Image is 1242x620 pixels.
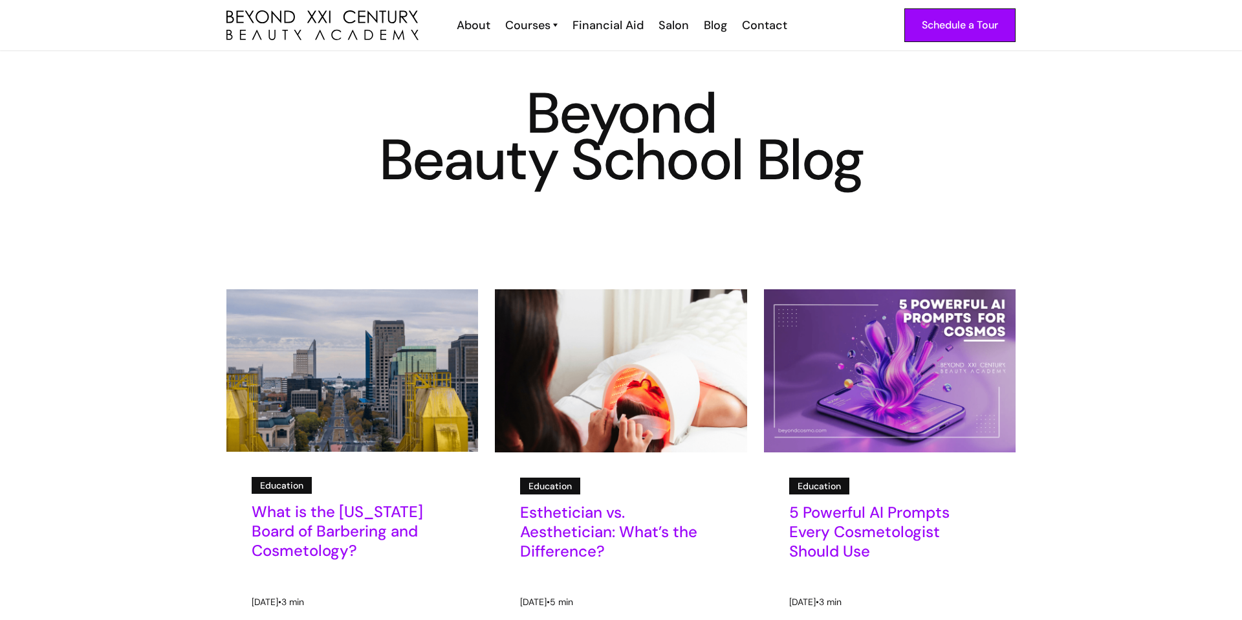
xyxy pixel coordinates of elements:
[789,503,990,570] a: 5 Powerful AI Prompts Every Cosmetologist Should Use
[816,595,819,609] div: •
[226,10,419,41] img: beyond 21st century beauty academy logo
[226,90,1016,183] h1: Beyond Beauty School Blog
[457,17,490,34] div: About
[505,17,558,34] a: Courses
[550,595,573,609] div: 5 min
[252,595,278,609] div: [DATE]
[564,17,650,34] a: Financial Aid
[572,17,644,34] div: Financial Aid
[520,595,547,609] div: [DATE]
[547,595,550,609] div: •
[252,502,453,569] a: What is the [US_STATE] Board of Barbering and Cosmetology?
[704,17,727,34] div: Blog
[789,503,990,561] h5: 5 Powerful AI Prompts Every Cosmetologist Should Use
[505,17,550,34] div: Courses
[226,289,478,452] img: Sacramento city skyline with state capital building
[734,17,794,34] a: Contact
[281,595,304,609] div: 3 min
[922,17,998,34] div: Schedule a Tour
[520,478,580,494] a: Education
[798,479,841,493] div: Education
[528,479,572,493] div: Education
[789,478,849,494] a: Education
[278,595,281,609] div: •
[695,17,734,34] a: Blog
[904,8,1016,42] a: Schedule a Tour
[520,503,721,561] h5: Esthetician vs. Aesthetician: What’s the Difference?
[495,289,746,452] img: esthetician red light therapy
[789,595,816,609] div: [DATE]
[252,502,453,560] h5: What is the [US_STATE] Board of Barbering and Cosmetology?
[252,477,312,494] a: Education
[742,17,787,34] div: Contact
[448,17,497,34] a: About
[819,595,842,609] div: 3 min
[226,10,419,41] a: home
[520,503,721,570] a: Esthetician vs. Aesthetician: What’s the Difference?
[659,17,689,34] div: Salon
[260,478,303,493] div: Education
[764,289,1016,452] img: AI for cosmetologists
[650,17,695,34] a: Salon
